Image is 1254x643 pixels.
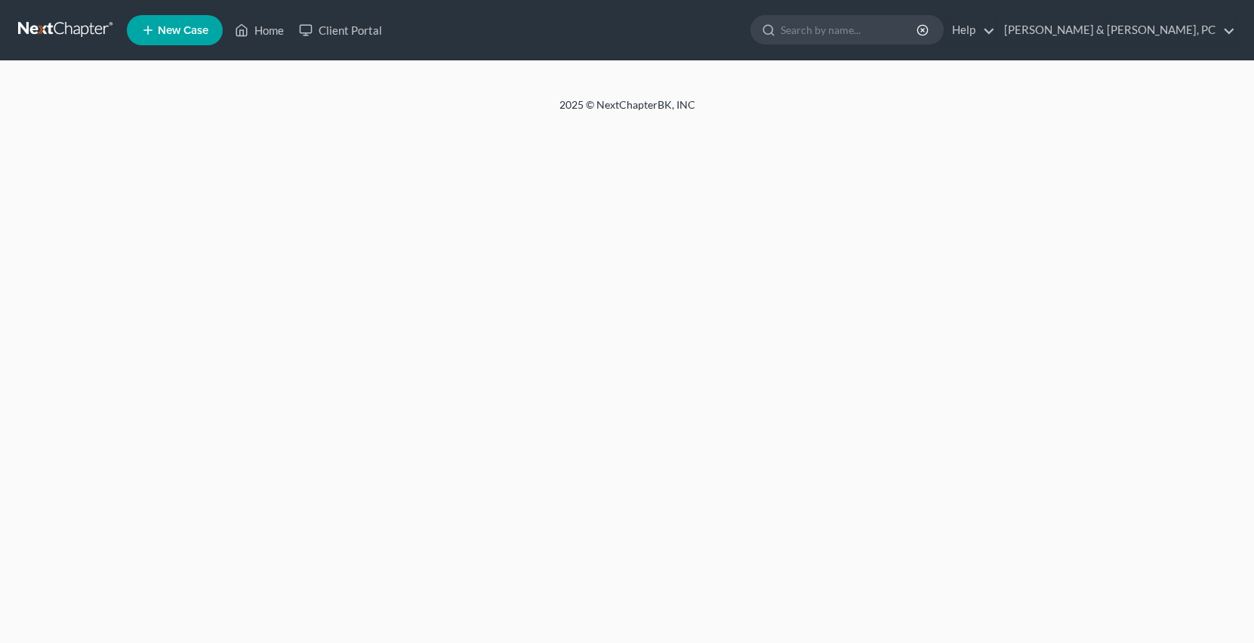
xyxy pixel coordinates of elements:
[944,17,995,44] a: Help
[781,16,919,44] input: Search by name...
[197,97,1058,125] div: 2025 © NextChapterBK, INC
[227,17,291,44] a: Home
[291,17,390,44] a: Client Portal
[158,25,208,36] span: New Case
[997,17,1235,44] a: [PERSON_NAME] & [PERSON_NAME], PC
